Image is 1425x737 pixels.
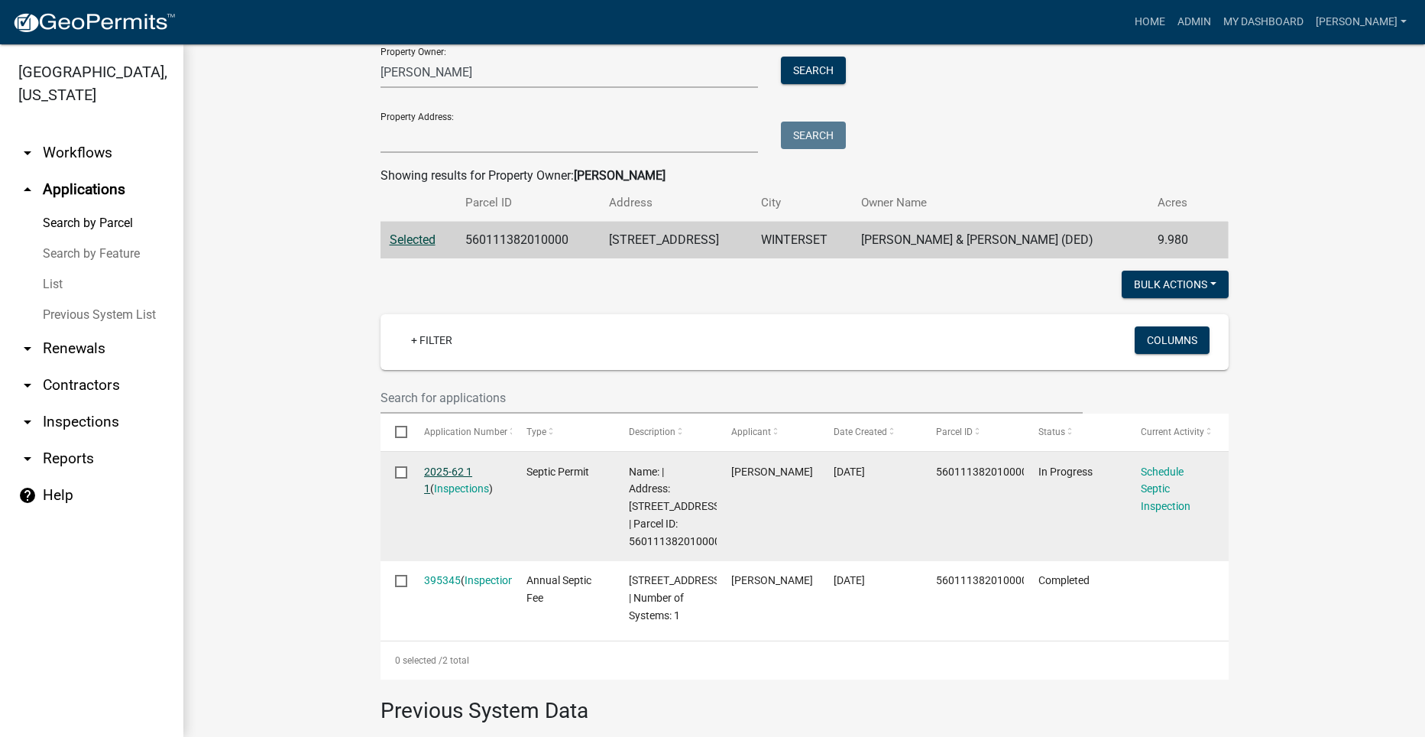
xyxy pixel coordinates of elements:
div: 2 total [381,641,1229,680]
th: Acres [1148,185,1206,221]
datatable-header-cell: Parcel ID [921,414,1024,450]
span: 560111382010000 [936,574,1028,586]
i: arrow_drop_down [18,339,37,358]
a: Admin [1171,8,1217,37]
span: Rick Rogers [731,466,813,478]
td: 560111382010000 [456,222,600,259]
th: Address [600,185,752,221]
button: Search [781,57,846,84]
td: WINTERSET [752,222,852,259]
a: 395345 [424,574,461,586]
a: Inspections [434,482,489,495]
datatable-header-cell: Status [1024,414,1126,450]
span: 07/29/2025 [834,466,865,478]
datatable-header-cell: Date Created [819,414,921,450]
strong: [PERSON_NAME] [574,168,666,183]
div: Showing results for Property Owner: [381,167,1229,185]
datatable-header-cell: Type [512,414,614,450]
i: help [18,486,37,505]
button: Columns [1135,326,1210,354]
th: Parcel ID [456,185,600,221]
span: In Progress [1038,466,1093,478]
datatable-header-cell: Select [381,414,410,450]
i: arrow_drop_down [18,413,37,431]
span: Type [526,427,546,437]
a: 2025-62 1 1 [424,466,472,495]
span: Current Activity [1141,427,1204,437]
div: ( ) [424,572,497,589]
div: ( ) [424,463,497,498]
a: Schedule Septic Inspection [1141,466,1190,513]
a: Home [1129,8,1171,37]
datatable-header-cell: Description [614,414,717,450]
span: Annual Septic Fee [526,574,591,604]
button: Bulk Actions [1122,271,1229,298]
i: arrow_drop_up [18,180,37,199]
a: Inspections [465,574,520,586]
a: Selected [390,232,436,247]
a: [PERSON_NAME] [1310,8,1413,37]
td: 9.980 [1148,222,1206,259]
span: Name: | Address: 2172 245TH LN | Parcel ID: 560111382010000 [629,466,723,547]
span: Parcel ID [936,427,973,437]
span: Septic Permit [526,466,589,478]
datatable-header-cell: Application Number [410,414,512,450]
span: Application Number [424,427,507,437]
input: Search for applications [381,382,1083,414]
a: + Filter [399,326,465,354]
i: arrow_drop_down [18,144,37,162]
span: Date Created [834,427,887,437]
th: Owner Name [852,185,1148,221]
span: 0 selected / [395,655,442,666]
span: Status [1038,427,1065,437]
span: 560111382010000 [936,466,1028,478]
a: My Dashboard [1217,8,1310,37]
td: [STREET_ADDRESS] [600,222,752,259]
span: 03/26/2025 [834,574,865,586]
datatable-header-cell: Current Activity [1126,414,1229,450]
span: Applicant [731,427,771,437]
h3: Previous System Data [381,680,1229,727]
span: Michael [731,574,813,586]
button: Search [781,122,846,149]
span: 2172 245TH LN | Number of Systems: 1 [629,574,723,622]
span: Completed [1038,574,1090,586]
td: [PERSON_NAME] & [PERSON_NAME] (DED) [852,222,1148,259]
th: City [752,185,852,221]
datatable-header-cell: Applicant [717,414,819,450]
i: arrow_drop_down [18,450,37,468]
span: Description [629,427,675,437]
i: arrow_drop_down [18,376,37,394]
